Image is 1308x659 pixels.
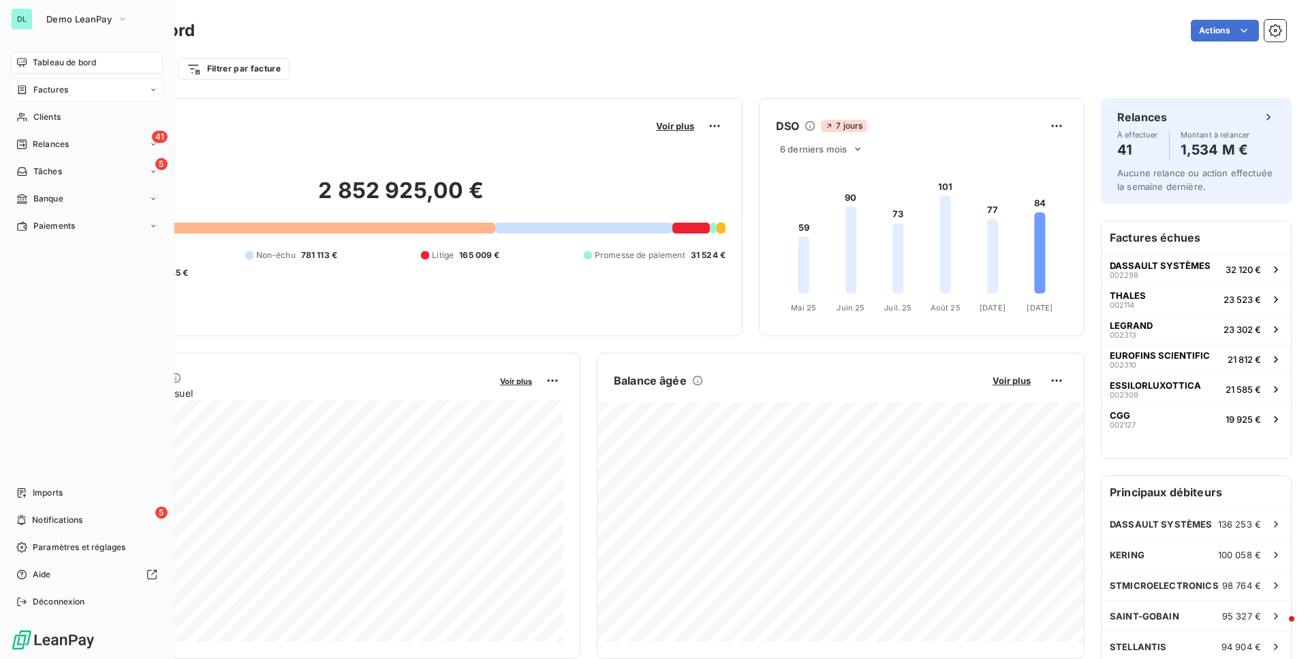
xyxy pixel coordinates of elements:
[1181,131,1250,139] span: Montant à relancer
[837,303,865,312] tspan: Juin 25
[1110,580,1219,591] span: STMICROELECTRONICS
[1110,350,1210,361] span: EUROFINS SCIENTIFIC
[1027,303,1053,312] tspan: [DATE]
[1117,167,1273,192] span: Aucune relance ou action effectuée la semaine dernière.
[33,487,63,499] span: Imports
[1102,221,1291,254] h6: Factures échues
[980,303,1006,312] tspan: [DATE]
[791,303,816,312] tspan: Mai 25
[1262,613,1294,645] iframe: Intercom live chat
[652,120,698,132] button: Voir plus
[178,58,290,80] button: Filtrer par facture
[1110,611,1179,622] span: SAINT-GOBAIN
[1110,320,1153,331] span: LEGRAND
[11,629,95,651] img: Logo LeanPay
[1110,549,1144,560] span: KERING
[432,249,454,261] span: Litige
[1110,260,1211,271] span: DASSAULT SYSTÈMES
[1226,264,1261,275] span: 32 120 €
[1110,410,1130,421] span: CGG
[1224,324,1261,335] span: 23 302 €
[780,144,847,155] span: 6 derniers mois
[1110,301,1134,309] span: 002114
[884,303,912,312] tspan: Juil. 25
[1117,131,1158,139] span: À effectuer
[152,131,168,143] span: 41
[46,14,112,25] span: Demo LeanPay
[155,158,168,170] span: 5
[1226,414,1261,425] span: 19 925 €
[1110,271,1138,279] span: 002298
[1222,580,1261,591] span: 98 764 €
[33,84,68,96] span: Factures
[301,249,337,261] span: 781 113 €
[595,249,685,261] span: Promesse de paiement
[256,249,296,261] span: Non-échu
[33,165,62,178] span: Tâches
[1102,314,1291,344] button: LEGRAND00231323 302 €
[1218,519,1261,530] span: 136 253 €
[1218,549,1261,560] span: 100 058 €
[1224,294,1261,305] span: 23 523 €
[1228,354,1261,365] span: 21 812 €
[691,249,726,261] span: 31 524 €
[33,596,85,608] span: Déconnexion
[33,568,51,581] span: Aide
[1110,519,1213,530] span: DASSAULT SYSTÈMES
[1181,139,1250,161] h4: 1,534 M €
[1226,384,1261,395] span: 21 585 €
[1110,391,1138,399] span: 002309
[821,120,867,132] span: 7 jours
[32,514,82,526] span: Notifications
[33,138,69,150] span: Relances
[1110,380,1201,391] span: ESSILORLUXOTTICA
[33,111,61,123] span: Clients
[1102,374,1291,404] button: ESSILORLUXOTTICA00230921 585 €
[77,386,490,400] span: Chiffre d'affaires mensuel
[33,57,96,69] span: Tableau de bord
[988,374,1035,387] button: Voir plus
[1110,421,1136,429] span: 002127
[993,375,1031,386] span: Voir plus
[1110,331,1136,339] span: 002313
[1221,641,1261,652] span: 94 904 €
[1102,344,1291,374] button: EUROFINS SCIENTIFIC00231021 812 €
[459,249,499,261] span: 165 009 €
[1102,284,1291,314] button: THALES00211423 523 €
[155,507,168,519] span: 5
[77,177,726,218] h2: 2 852 925,00 €
[776,118,799,134] h6: DSO
[931,303,961,312] tspan: Août 25
[614,372,687,389] h6: Balance âgée
[1102,404,1291,434] button: CGG00212719 925 €
[500,376,532,386] span: Voir plus
[656,120,694,131] span: Voir plus
[1117,109,1167,125] h6: Relances
[1110,641,1167,652] span: STELLANTIS
[11,8,33,30] div: DL
[1110,290,1146,301] span: THALES
[33,193,63,205] span: Banque
[1117,139,1158,161] h4: 41
[1110,361,1136,369] span: 002310
[1102,254,1291,284] button: DASSAULT SYSTÈMES00229832 120 €
[33,220,75,232] span: Paiements
[1222,611,1261,622] span: 95 327 €
[496,374,536,387] button: Voir plus
[1102,476,1291,509] h6: Principaux débiteurs
[1191,20,1259,42] button: Actions
[11,564,163,585] a: Aide
[33,541,125,553] span: Paramètres et réglages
